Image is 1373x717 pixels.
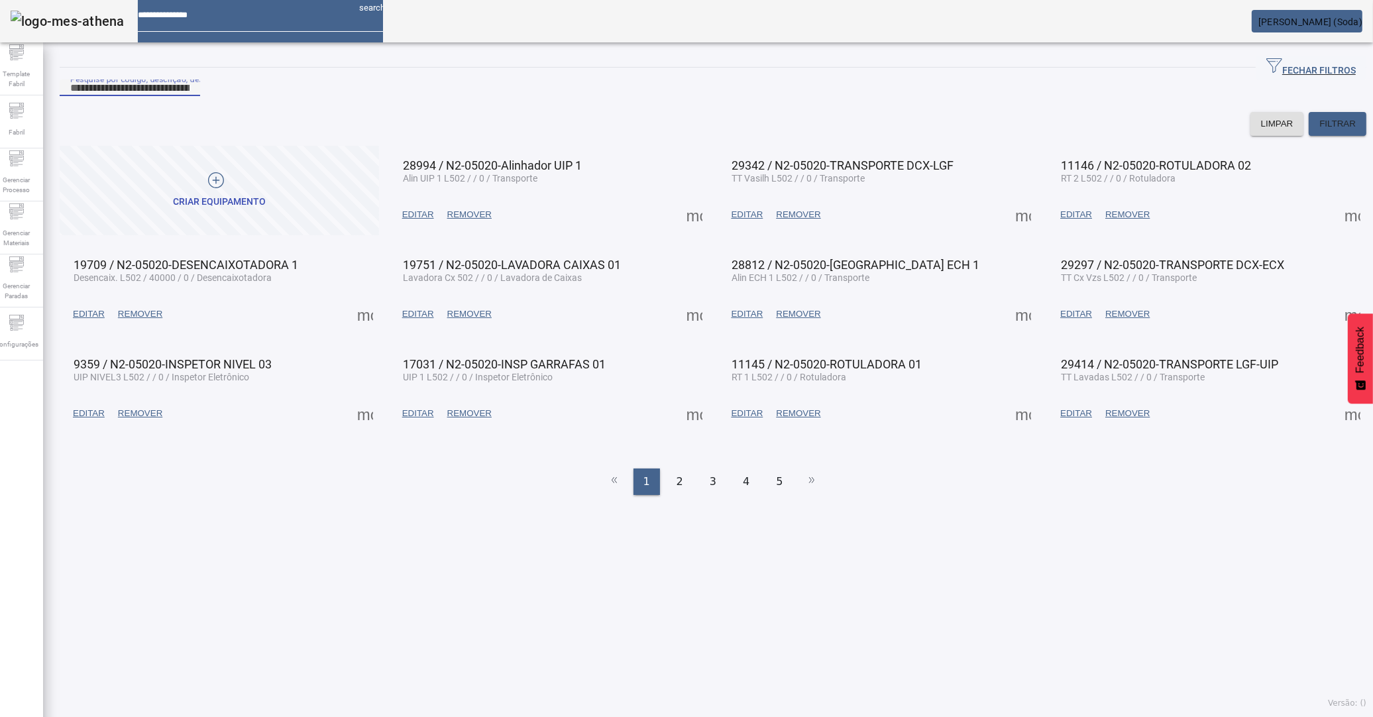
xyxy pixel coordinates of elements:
span: TT Vasilh L502 / / 0 / Transporte [732,173,865,184]
button: EDITAR [1054,302,1099,326]
span: EDITAR [402,407,434,420]
span: FECHAR FILTROS [1266,58,1356,78]
button: Mais [353,402,377,425]
span: FILTRAR [1319,117,1356,131]
span: Versão: () [1328,698,1366,708]
button: FECHAR FILTROS [1256,56,1366,80]
button: EDITAR [1054,402,1099,425]
span: 2 [677,474,683,490]
span: RT 1 L502 / / 0 / Rotuladora [732,372,847,382]
span: EDITAR [1060,307,1092,321]
button: Mais [683,302,706,326]
span: 28812 / N2-05020-[GEOGRAPHIC_DATA] ECH 1 [732,258,980,272]
span: Desencaix. L502 / 40000 / 0 / Desencaixotadora [74,272,272,283]
span: 29414 / N2-05020-TRANSPORTE LGF-UIP [1061,357,1278,371]
button: REMOVER [1099,302,1156,326]
button: EDITAR [66,402,111,425]
span: EDITAR [73,407,105,420]
span: 3 [710,474,716,490]
span: 28994 / N2-05020-Alinhador UIP 1 [403,158,582,172]
span: RT 2 L502 / / 0 / Rotuladora [1061,173,1176,184]
button: REMOVER [441,402,498,425]
span: REMOVER [1105,407,1150,420]
span: REMOVER [447,208,492,221]
button: EDITAR [725,402,770,425]
span: 29297 / N2-05020-TRANSPORTE DCX-ECX [1061,258,1284,272]
span: 11146 / N2-05020-ROTULADORA 02 [1061,158,1251,172]
div: CRIAR EQUIPAMENTO [173,195,266,209]
button: REMOVER [1099,402,1156,425]
img: logo-mes-athena [11,11,125,32]
button: EDITAR [66,302,111,326]
button: LIMPAR [1250,112,1304,136]
span: EDITAR [1060,208,1092,221]
mat-label: Pesquise por código, descrição, descrição abreviada, capacidade ou ano de fabricação [70,74,394,83]
span: EDITAR [402,307,434,321]
span: 5 [776,474,783,490]
span: 4 [743,474,749,490]
button: Mais [1011,402,1035,425]
span: Feedback [1354,327,1366,373]
span: 19751 / N2-05020-LAVADORA CAIXAS 01 [403,258,621,272]
span: EDITAR [732,407,763,420]
span: EDITAR [402,208,434,221]
button: REMOVER [441,203,498,227]
button: EDITAR [725,203,770,227]
button: REMOVER [111,302,169,326]
span: EDITAR [1060,407,1092,420]
button: REMOVER [769,302,827,326]
span: 9359 / N2-05020-INSPETOR NIVEL 03 [74,357,272,371]
span: Lavadora Cx 502 / / 0 / Lavadora de Caixas [403,272,582,283]
button: Mais [683,402,706,425]
span: Alin UIP 1 L502 / / 0 / Transporte [403,173,537,184]
span: UIP NIVEL3 L502 / / 0 / Inspetor Eletrônico [74,372,249,382]
span: REMOVER [776,407,820,420]
span: REMOVER [447,407,492,420]
span: EDITAR [732,307,763,321]
button: FILTRAR [1309,112,1366,136]
span: Fabril [5,123,28,141]
span: REMOVER [118,307,162,321]
span: UIP 1 L502 / / 0 / Inspetor Eletrônico [403,372,553,382]
button: EDITAR [396,402,441,425]
button: EDITAR [1054,203,1099,227]
button: EDITAR [396,302,441,326]
button: Mais [1011,302,1035,326]
span: LIMPAR [1261,117,1293,131]
span: 19709 / N2-05020-DESENCAIXOTADORA 1 [74,258,298,272]
span: 11145 / N2-05020-ROTULADORA 01 [732,357,922,371]
button: Mais [1341,203,1364,227]
span: REMOVER [118,407,162,420]
button: Feedback - Mostrar pesquisa [1348,313,1373,404]
button: REMOVER [769,203,827,227]
span: 29342 / N2-05020-TRANSPORTE DCX-LGF [732,158,954,172]
button: Mais [1011,203,1035,227]
span: TT Lavadas L502 / / 0 / Transporte [1061,372,1205,382]
span: EDITAR [732,208,763,221]
span: REMOVER [1105,307,1150,321]
button: Mais [683,203,706,227]
button: EDITAR [725,302,770,326]
button: Mais [353,302,377,326]
span: REMOVER [1105,208,1150,221]
button: REMOVER [1099,203,1156,227]
button: Mais [1341,302,1364,326]
span: [PERSON_NAME] (Soda) [1258,17,1362,27]
button: Mais [1341,402,1364,425]
span: EDITAR [73,307,105,321]
span: 17031 / N2-05020-INSP GARRAFAS 01 [403,357,606,371]
button: CRIAR EQUIPAMENTO [60,146,379,235]
button: REMOVER [769,402,827,425]
span: REMOVER [776,307,820,321]
button: REMOVER [441,302,498,326]
span: TT Cx Vzs L502 / / 0 / Transporte [1061,272,1197,283]
span: REMOVER [447,307,492,321]
button: REMOVER [111,402,169,425]
span: REMOVER [776,208,820,221]
button: EDITAR [396,203,441,227]
span: Alin ECH 1 L502 / / 0 / Transporte [732,272,870,283]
